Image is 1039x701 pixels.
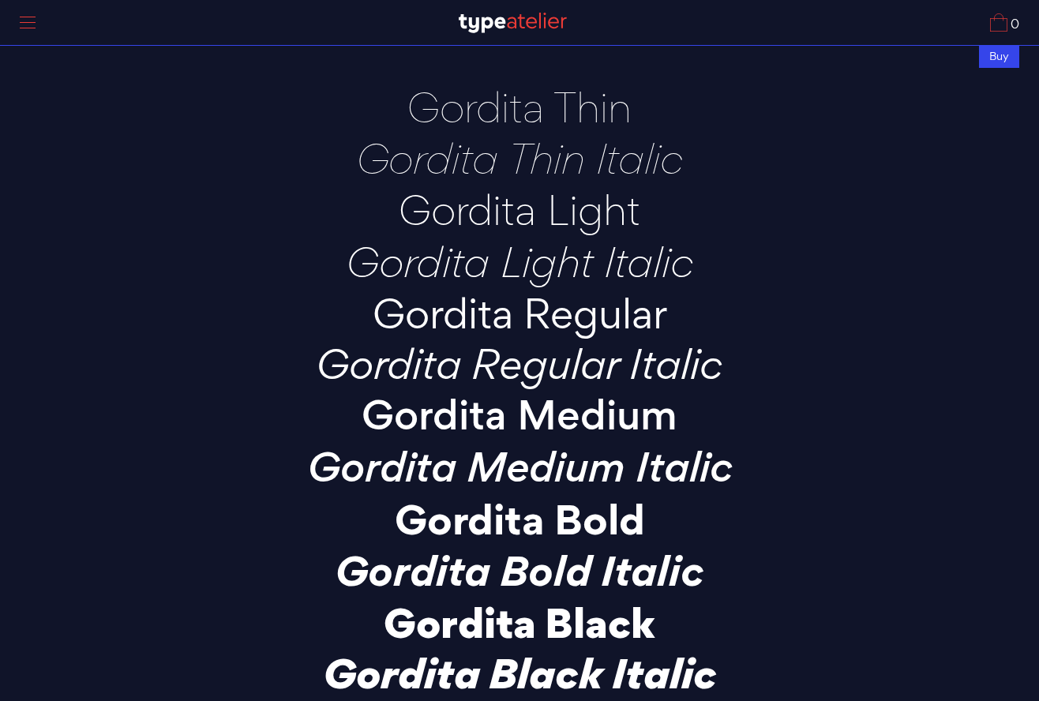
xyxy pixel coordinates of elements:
[243,343,796,386] p: Gordita Regular Italic
[990,13,1007,32] img: Cart_Icon.svg
[243,188,796,231] p: Gordita Light
[243,445,796,489] p: Gordita Medium Italic
[243,394,796,437] p: Gordita Medium
[990,13,1019,32] a: 0
[243,85,796,129] p: Gordita Thin
[243,240,796,283] p: Gordita Light Italic
[243,600,796,643] p: Gordita Black
[459,13,567,33] img: TA_Logo.svg
[243,549,796,592] p: Gordita Bold Italic
[243,651,796,695] p: Gordita Black Italic
[1007,18,1019,32] span: 0
[243,137,796,180] p: Gordita Thin Italic
[243,497,796,541] p: Gordita Bold
[243,291,796,335] p: Gordita Regular
[979,45,1019,68] div: Buy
